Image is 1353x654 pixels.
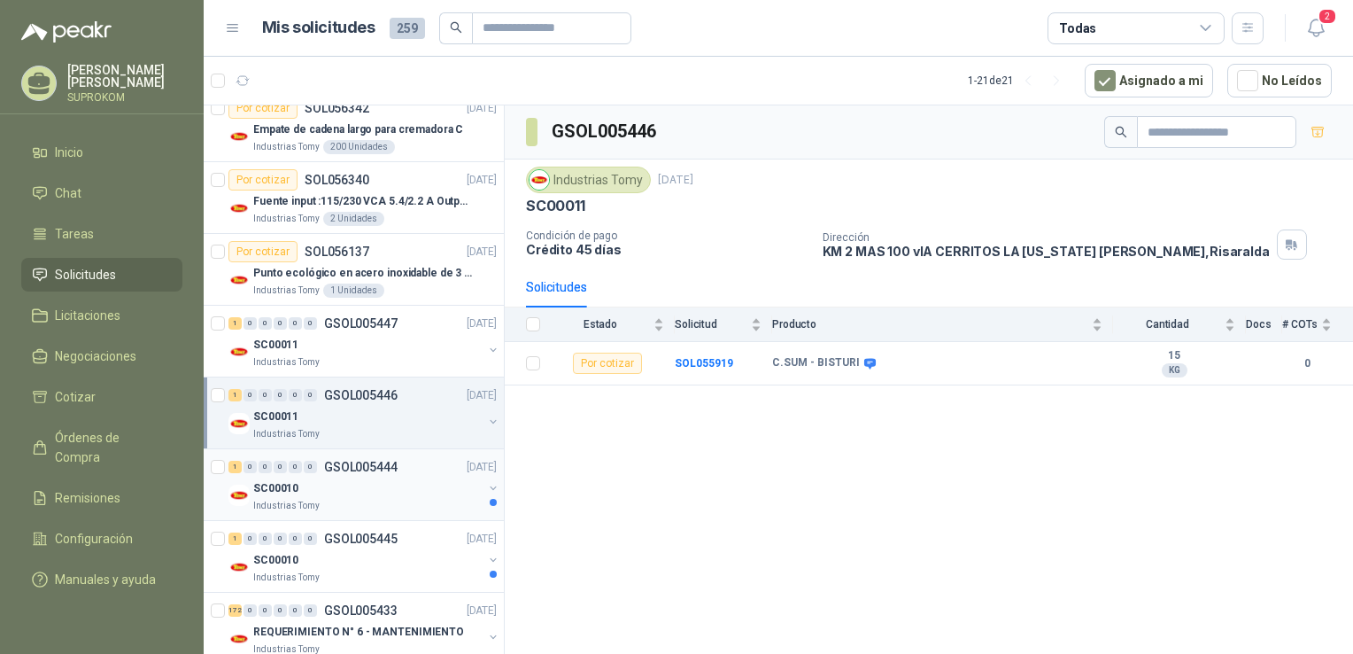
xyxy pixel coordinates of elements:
[1282,355,1332,372] b: 0
[55,387,96,407] span: Cotizar
[467,100,497,117] p: [DATE]
[1282,318,1318,331] span: # COTs
[1113,308,1246,342] th: Cantidad
[55,346,136,366] span: Negociaciones
[305,102,369,114] p: SOL056342
[1113,318,1221,331] span: Cantidad
[289,389,302,401] div: 0
[228,341,250,362] img: Company Logo
[55,183,81,203] span: Chat
[228,604,242,617] div: 172
[228,198,250,219] img: Company Logo
[228,389,242,401] div: 1
[259,317,272,330] div: 0
[228,456,500,513] a: 1 0 0 0 0 0 GSOL005444[DATE] Company LogoSC00010Industrias Tomy
[21,380,182,414] a: Cotizar
[467,459,497,476] p: [DATE]
[253,337,298,354] p: SC00011
[1318,8,1337,25] span: 2
[21,421,182,474] a: Órdenes de Compra
[1162,363,1187,378] div: KG
[552,118,659,145] h3: GSOL005446
[289,461,302,473] div: 0
[21,21,112,43] img: Logo peakr
[968,66,1071,95] div: 1 - 21 de 21
[253,409,298,425] p: SC00011
[21,563,182,596] a: Manuales y ayuda
[823,244,1270,259] p: KM 2 MAS 100 vIA CERRITOS LA [US_STATE] [PERSON_NAME] , Risaralda
[274,317,287,330] div: 0
[450,21,462,34] span: search
[253,212,320,226] p: Industrias Tomy
[253,480,298,497] p: SC00010
[323,284,384,298] div: 1 Unidades
[55,570,156,589] span: Manuales y ayuda
[526,230,808,242] p: Condición de pago
[324,317,398,330] p: GSOL005447
[324,604,398,617] p: GSOL005433
[259,533,272,545] div: 0
[1113,349,1235,363] b: 15
[253,427,320,441] p: Industrias Tomy
[228,533,242,545] div: 1
[467,603,497,619] p: [DATE]
[55,265,116,284] span: Solicitudes
[21,522,182,556] a: Configuración
[1085,64,1213,97] button: Asignado a mi
[228,628,250,650] img: Company Logo
[21,258,182,292] a: Solicitudes
[259,604,272,617] div: 0
[244,389,257,401] div: 0
[228,413,250,434] img: Company Logo
[305,174,369,186] p: SOL056340
[1282,308,1353,342] th: # COTs
[304,317,317,330] div: 0
[244,461,257,473] div: 0
[551,308,675,342] th: Estado
[253,140,320,154] p: Industrias Tomy
[253,499,320,513] p: Industrias Tomy
[1227,64,1332,97] button: No Leídos
[21,481,182,515] a: Remisiones
[675,308,772,342] th: Solicitud
[305,245,369,258] p: SOL056137
[21,217,182,251] a: Tareas
[21,339,182,373] a: Negociaciones
[289,533,302,545] div: 0
[289,317,302,330] div: 0
[1059,19,1096,38] div: Todas
[204,162,504,234] a: Por cotizarSOL056340[DATE] Company LogoFuente input :115/230 VCA 5.4/2.2 A Output: 24 VDC 10 A 47...
[304,461,317,473] div: 0
[526,277,587,297] div: Solicitudes
[253,284,320,298] p: Industrias Tomy
[21,299,182,332] a: Licitaciones
[274,389,287,401] div: 0
[228,97,298,119] div: Por cotizar
[204,234,504,306] a: Por cotizarSOL056137[DATE] Company LogoPunto ecológico en acero inoxidable de 3 puestos, con capa...
[467,172,497,189] p: [DATE]
[324,533,398,545] p: GSOL005445
[390,18,425,39] span: 259
[1115,126,1127,138] span: search
[228,461,242,473] div: 1
[467,315,497,332] p: [DATE]
[259,389,272,401] div: 0
[55,488,120,508] span: Remisiones
[253,265,474,282] p: Punto ecológico en acero inoxidable de 3 puestos, con capacidad para 121L cada división.
[228,557,250,578] img: Company Logo
[675,357,733,370] a: SOL055919
[1300,12,1332,44] button: 2
[772,318,1088,331] span: Producto
[1246,308,1282,342] th: Docs
[55,428,166,467] span: Órdenes de Compra
[467,531,497,548] p: [DATE]
[289,604,302,617] div: 0
[262,15,375,41] h1: Mis solicitudes
[324,389,398,401] p: GSOL005446
[21,136,182,169] a: Inicio
[204,90,504,162] a: Por cotizarSOL056342[DATE] Company LogoEmpate de cadena largo para cremadora CIndustrias Tomy200 ...
[274,533,287,545] div: 0
[274,461,287,473] div: 0
[573,353,642,374] div: Por cotizar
